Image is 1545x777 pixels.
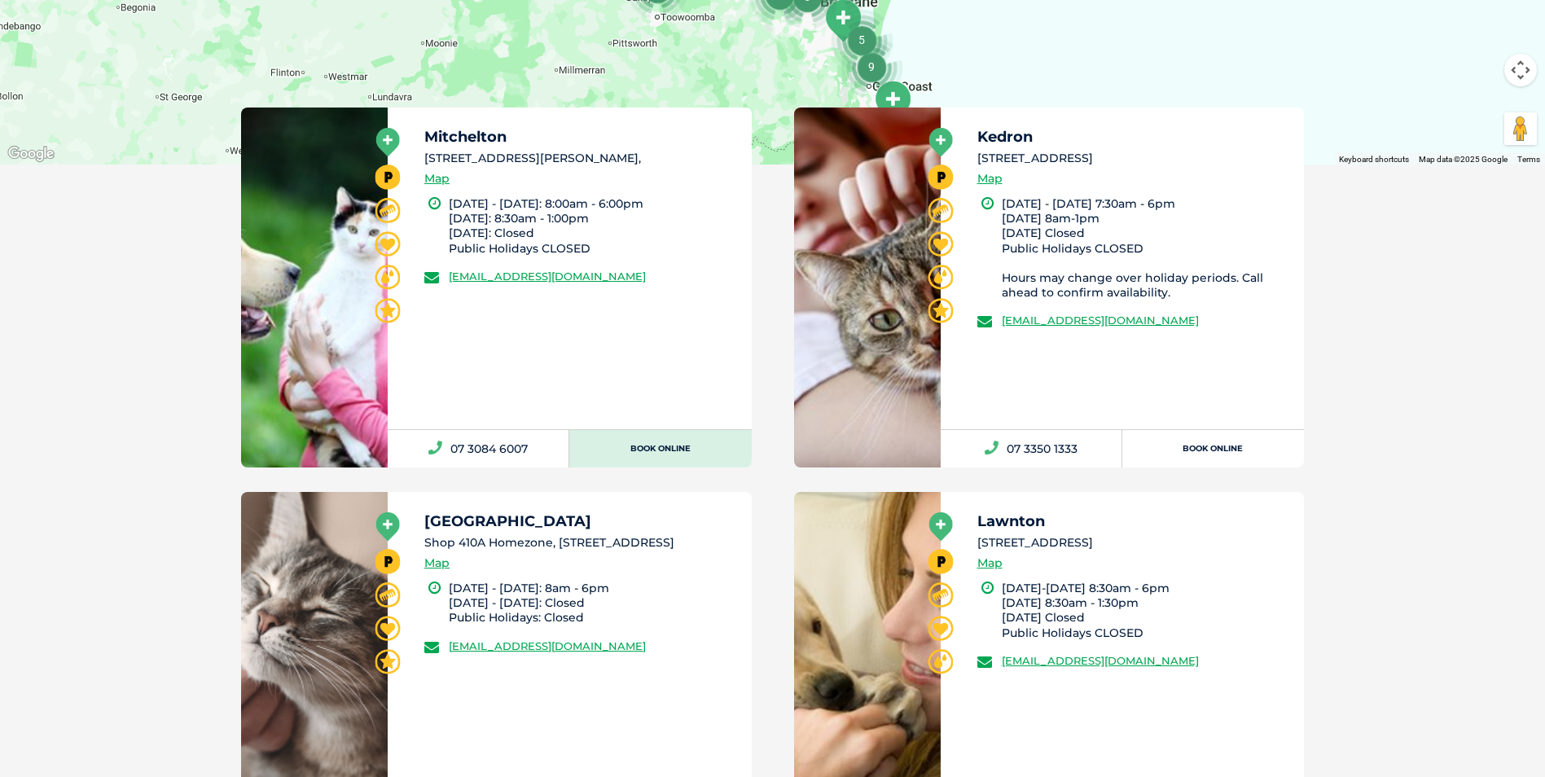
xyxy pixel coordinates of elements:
li: [STREET_ADDRESS][PERSON_NAME], [424,150,737,167]
a: Map [424,169,450,188]
div: 9 [834,29,909,104]
li: [DATE] - [DATE]: 8am - 6pm [DATE] - [DATE]: Closed Public Holidays: Closed [449,581,737,626]
button: Map camera controls [1504,54,1537,86]
li: [DATE] - [DATE] 7:30am - 6pm [DATE] 8am-1pm [DATE] Closed Public Holidays CLOSED Hours may change... [1002,196,1290,300]
h5: Mitchelton [424,129,737,144]
a: 07 3350 1333 [941,430,1122,468]
button: Keyboard shortcuts [1339,154,1409,165]
li: [DATE]-[DATE] 8:30am - 6pm [DATE] 8:30am - 1:30pm [DATE] Closed Public Holidays CLOSED [1002,581,1290,640]
a: Map [424,554,450,573]
li: [STREET_ADDRESS] [977,534,1290,551]
a: Book Online [569,430,751,468]
li: Shop 410A Homezone, [STREET_ADDRESS] [424,534,737,551]
a: 07 3084 6007 [388,430,569,468]
div: Tweed Heads [866,73,920,131]
a: [EMAIL_ADDRESS][DOMAIN_NAME] [1002,654,1199,667]
h5: Lawnton [977,514,1290,529]
li: [STREET_ADDRESS] [977,150,1290,167]
span: Map data ©2025 Google [1419,155,1508,164]
a: Map [977,554,1003,573]
a: Book Online [1122,430,1304,468]
a: [EMAIL_ADDRESS][DOMAIN_NAME] [449,639,646,652]
a: Click to see this area on Google Maps [4,143,58,165]
h5: [GEOGRAPHIC_DATA] [424,514,737,529]
img: Google [4,143,58,165]
button: Drag Pegman onto the map to open Street View [1504,112,1537,145]
div: 5 [824,2,899,77]
a: Terms (opens in new tab) [1517,155,1540,164]
a: Map [977,169,1003,188]
a: [EMAIL_ADDRESS][DOMAIN_NAME] [449,270,646,283]
h5: Kedron [977,129,1290,144]
a: [EMAIL_ADDRESS][DOMAIN_NAME] [1002,314,1199,327]
li: [DATE] - [DATE]: 8:00am - 6:00pm [DATE]: 8:30am - 1:00pm [DATE]: Closed Public Holidays CLOSED [449,196,737,256]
